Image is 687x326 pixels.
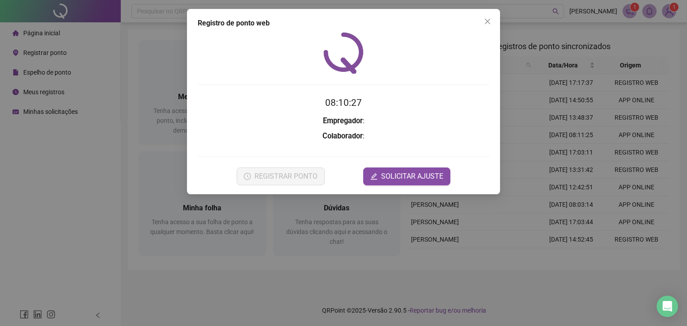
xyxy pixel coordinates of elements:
[370,173,377,180] span: edit
[381,171,443,182] span: SOLICITAR AJUSTE
[198,130,489,142] h3: :
[237,167,325,185] button: REGISTRAR PONTO
[323,117,363,125] strong: Empregador
[323,32,364,74] img: QRPoint
[484,18,491,25] span: close
[322,132,363,140] strong: Colaborador
[480,14,495,29] button: Close
[657,296,678,317] div: Open Intercom Messenger
[198,18,489,29] div: Registro de ponto web
[198,115,489,127] h3: :
[363,167,450,185] button: editSOLICITAR AJUSTE
[325,97,362,108] time: 08:10:27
